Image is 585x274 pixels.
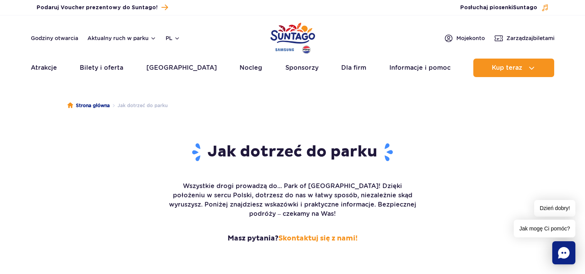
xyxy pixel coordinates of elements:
[240,59,262,77] a: Nocleg
[31,34,78,42] a: Godziny otwarcia
[473,59,554,77] button: Kup teraz
[110,102,168,109] li: Jak dotrzeć do parku
[285,59,318,77] a: Sponsorzy
[506,34,555,42] span: Zarządzaj biletami
[514,220,575,237] span: Jak mogę Ci pomóc?
[460,4,537,12] span: Posłuchaj piosenki
[492,64,522,71] span: Kup teraz
[146,59,217,77] a: [GEOGRAPHIC_DATA]
[494,34,555,43] a: Zarządzajbiletami
[278,234,358,243] a: Skontaktuj się z nami!
[456,34,485,42] span: Moje konto
[513,5,537,10] span: Suntago
[534,200,575,217] span: Dzień dobry!
[444,34,485,43] a: Mojekonto
[67,102,110,109] a: Strona główna
[168,234,418,243] strong: Masz pytania?
[80,59,123,77] a: Bilety i oferta
[168,142,418,162] h1: Jak dotrzeć do parku
[270,19,315,55] a: Park of Poland
[552,241,575,264] div: Chat
[166,34,180,42] button: pl
[31,59,57,77] a: Atrakcje
[37,2,168,13] a: Podaruj Voucher prezentowy do Suntago!
[341,59,366,77] a: Dla firm
[389,59,451,77] a: Informacje i pomoc
[87,35,156,41] button: Aktualny ruch w parku
[168,182,418,219] p: Wszystkie drogi prowadzą do... Park of [GEOGRAPHIC_DATA]! Dzięki położeniu w sercu Polski, dotrze...
[460,4,549,12] button: Posłuchaj piosenkiSuntago
[37,4,158,12] span: Podaruj Voucher prezentowy do Suntago!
